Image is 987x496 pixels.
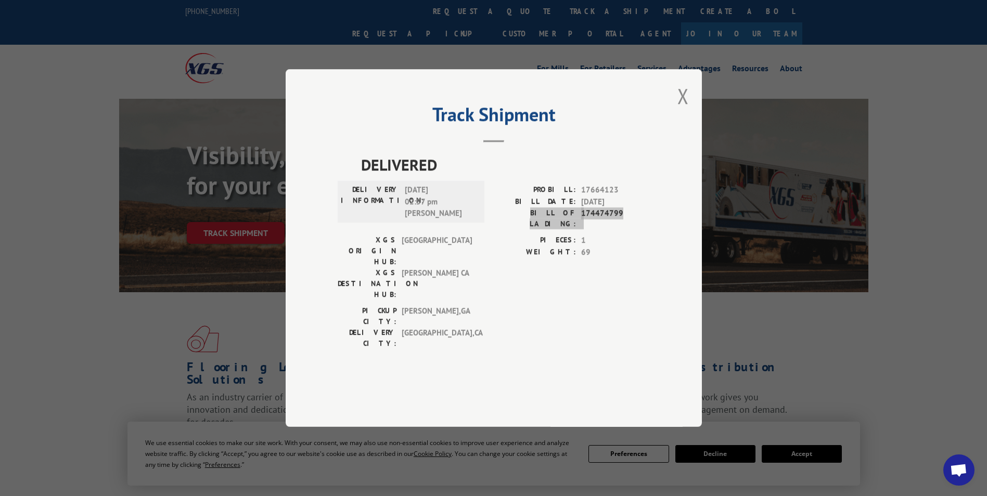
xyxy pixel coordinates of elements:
[581,207,650,229] span: 174474799
[494,196,576,208] label: BILL DATE:
[494,246,576,258] label: WEIGHT:
[405,184,475,219] span: [DATE] 02:57 pm [PERSON_NAME]
[581,184,650,196] span: 17664123
[494,184,576,196] label: PROBILL:
[402,234,472,267] span: [GEOGRAPHIC_DATA]
[581,196,650,208] span: [DATE]
[402,267,472,300] span: [PERSON_NAME] CA
[338,327,396,349] label: DELIVERY CITY:
[341,184,400,219] label: DELIVERY INFORMATION:
[402,327,472,349] span: [GEOGRAPHIC_DATA] , CA
[494,207,576,229] label: BILL OF LADING:
[677,82,689,110] button: Close modal
[361,153,650,176] span: DELIVERED
[943,454,975,486] div: Open chat
[494,234,576,246] label: PIECES:
[338,234,396,267] label: XGS ORIGIN HUB:
[338,107,650,127] h2: Track Shipment
[402,305,472,327] span: [PERSON_NAME] , GA
[581,246,650,258] span: 69
[338,305,396,327] label: PICKUP CITY:
[338,267,396,300] label: XGS DESTINATION HUB:
[581,234,650,246] span: 1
